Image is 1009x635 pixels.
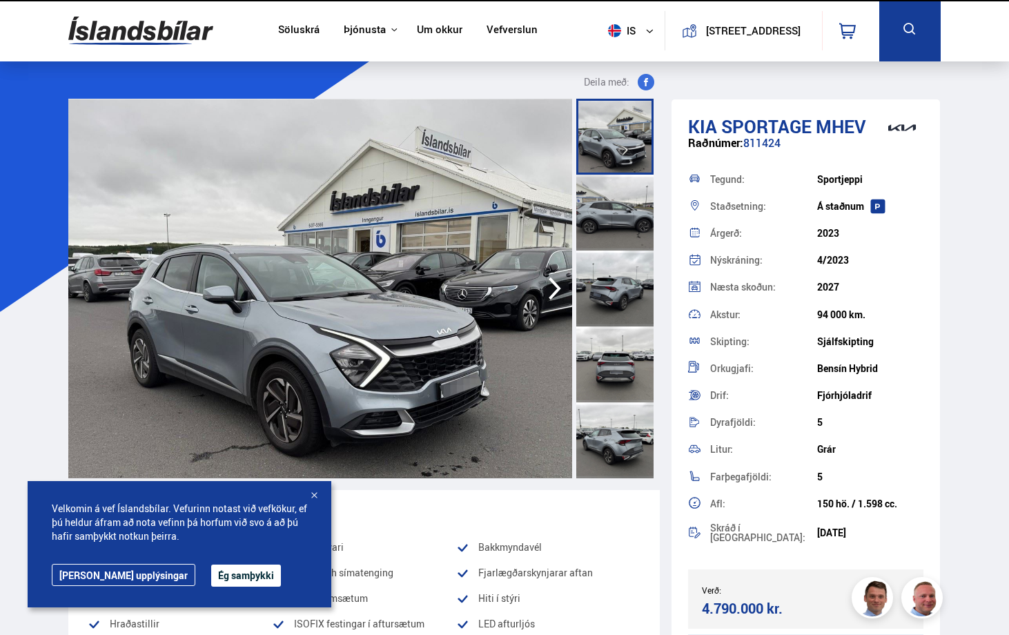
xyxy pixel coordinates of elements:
div: Litur: [710,444,817,454]
div: Fjórhjóladrif [817,390,924,401]
div: 94 000 km. [817,309,924,320]
img: brand logo [874,106,930,149]
div: 5 [817,471,924,482]
li: Hraðastillir [88,616,272,632]
div: 150 hö. / 1.598 cc. [817,498,924,509]
div: Skráð í [GEOGRAPHIC_DATA]: [710,523,817,543]
div: Drif: [710,391,817,400]
a: Vefverslun [487,23,538,38]
li: LED afturljós [456,616,640,632]
li: Bakkmyndavél [456,539,640,556]
div: 811424 [688,137,924,164]
div: Vinsæll búnaður [88,501,640,522]
img: FbJEzSuNWCJXmdc-.webp [854,579,895,621]
div: Árgerð: [710,228,817,238]
li: Bluetooth símatenging [272,565,456,581]
span: Kia [688,114,717,139]
div: [DATE] [817,527,924,538]
div: 2027 [817,282,924,293]
img: 3517963.jpeg [68,99,572,478]
div: Sjálfskipting [817,336,924,347]
button: is [603,10,665,51]
div: Farþegafjöldi: [710,472,817,482]
a: Söluskrá [278,23,320,38]
button: [STREET_ADDRESS] [703,25,804,37]
span: Sportage MHEV [721,114,866,139]
img: svg+xml;base64,PHN2ZyB4bWxucz0iaHR0cDovL3d3dy53My5vcmcvMjAwMC9zdmciIHdpZHRoPSI1MTIiIGhlaWdodD0iNT... [608,24,621,37]
div: Skipting: [710,337,817,346]
img: siFngHWaQ9KaOqBr.png [903,579,945,621]
div: Orkugjafi: [710,364,817,373]
div: Staðsetning: [710,202,817,211]
img: G0Ugv5HjCgRt.svg [68,8,213,53]
li: Akreinavari [272,539,456,556]
div: Verð: [702,585,806,595]
div: Afl: [710,499,817,509]
div: Bensín Hybrid [817,363,924,374]
span: Raðnúmer: [688,135,743,150]
a: [PERSON_NAME] upplýsingar [52,564,195,586]
span: Deila með: [584,74,629,90]
a: Um okkur [417,23,462,38]
div: 4.790.000 kr. [702,599,802,618]
div: Sportjeppi [817,174,924,185]
div: Akstur: [710,310,817,320]
span: Velkomin á vef Íslandsbílar. Vefurinn notast við vefkökur, ef þú heldur áfram að nota vefinn þá h... [52,502,307,543]
li: ISOFIX festingar í aftursætum [272,616,456,632]
div: Grár [817,444,924,455]
div: Næsta skoðun: [710,282,817,292]
div: 2023 [817,228,924,239]
button: Ég samþykki [211,565,281,587]
li: Fjarlægðarskynjarar aftan [456,565,640,581]
button: Þjónusta [344,23,386,37]
div: Dyrafjöldi: [710,418,817,427]
div: 5 [817,417,924,428]
div: Nýskráning: [710,255,817,265]
div: Á staðnum [817,201,924,212]
a: [STREET_ADDRESS] [673,11,814,50]
div: 4/2023 [817,255,924,266]
li: Hiti í stýri [456,590,640,607]
span: is [603,24,637,37]
button: Deila með: [578,74,660,90]
div: Tegund: [710,175,817,184]
li: Hiti í framsætum [272,590,456,607]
